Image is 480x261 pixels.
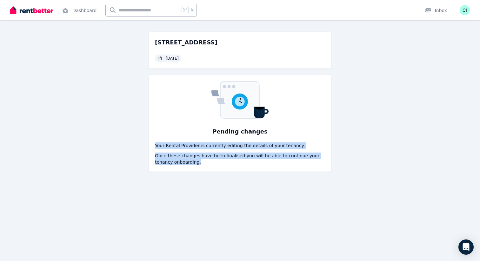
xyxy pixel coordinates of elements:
[191,8,193,13] span: k
[211,81,269,119] img: Rentbetter tenancy on editing mode
[155,127,325,136] h3: Pending changes
[425,7,447,14] div: Inbox
[155,38,217,47] h2: [STREET_ADDRESS]
[460,5,470,15] img: Coby Isaacson
[10,5,53,15] img: RentBetter
[155,142,325,149] p: Your Rental Provider is currently editing the details of your tenancy.
[458,239,474,255] div: Open Intercom Messenger
[155,153,325,165] p: Once these changes have been finalised you will be able to continue your tenancy onboarding.
[166,56,179,61] span: [DATE]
